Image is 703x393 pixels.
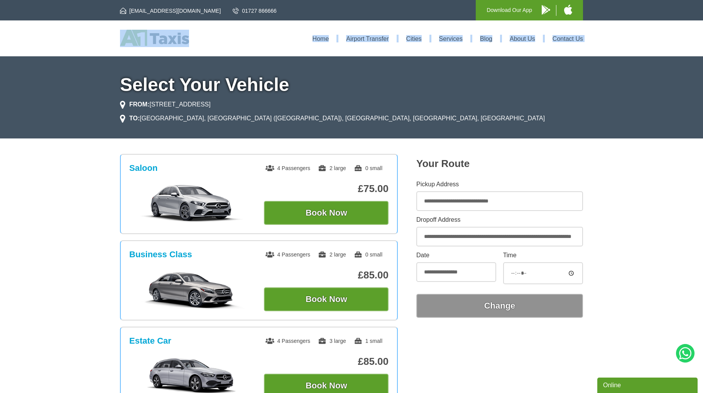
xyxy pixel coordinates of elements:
p: £85.00 [264,269,389,281]
h2: Your Route [416,158,583,170]
button: Book Now [264,287,389,311]
a: Airport Transfer [346,35,389,42]
span: 4 Passengers [265,165,310,171]
li: [GEOGRAPHIC_DATA], [GEOGRAPHIC_DATA] ([GEOGRAPHIC_DATA]), [GEOGRAPHIC_DATA], [GEOGRAPHIC_DATA], [... [120,114,545,123]
span: 0 small [354,165,382,171]
a: 01727 866666 [233,7,277,15]
span: 0 small [354,251,382,258]
p: £85.00 [264,356,389,368]
a: Contact Us [553,35,583,42]
h1: Select Your Vehicle [120,76,583,94]
p: Download Our App [487,5,532,15]
h3: Estate Car [129,336,171,346]
label: Date [416,252,496,258]
label: Dropoff Address [416,217,583,223]
li: [STREET_ADDRESS] [120,100,211,109]
h3: Business Class [129,250,192,260]
button: Change [416,294,583,318]
iframe: chat widget [597,376,699,393]
strong: FROM: [129,101,149,108]
span: 4 Passengers [265,338,310,344]
a: Cities [406,35,422,42]
label: Time [503,252,583,258]
a: Home [313,35,329,42]
strong: TO: [129,115,140,121]
img: A1 Taxis Android App [542,5,550,15]
span: 3 large [318,338,346,344]
span: 2 large [318,251,346,258]
img: A1 Taxis iPhone App [564,5,572,15]
p: £75.00 [264,183,389,195]
button: Book Now [264,201,389,225]
span: 4 Passengers [265,251,310,258]
h3: Saloon [129,163,157,173]
img: Business Class [134,270,250,309]
a: About Us [510,35,535,42]
a: [EMAIL_ADDRESS][DOMAIN_NAME] [120,7,221,15]
span: 1 small [354,338,382,344]
label: Pickup Address [416,181,583,187]
a: Services [439,35,463,42]
img: A1 Taxis St Albans LTD [120,30,189,46]
a: Blog [480,35,492,42]
span: 2 large [318,165,346,171]
img: Saloon [134,184,250,223]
